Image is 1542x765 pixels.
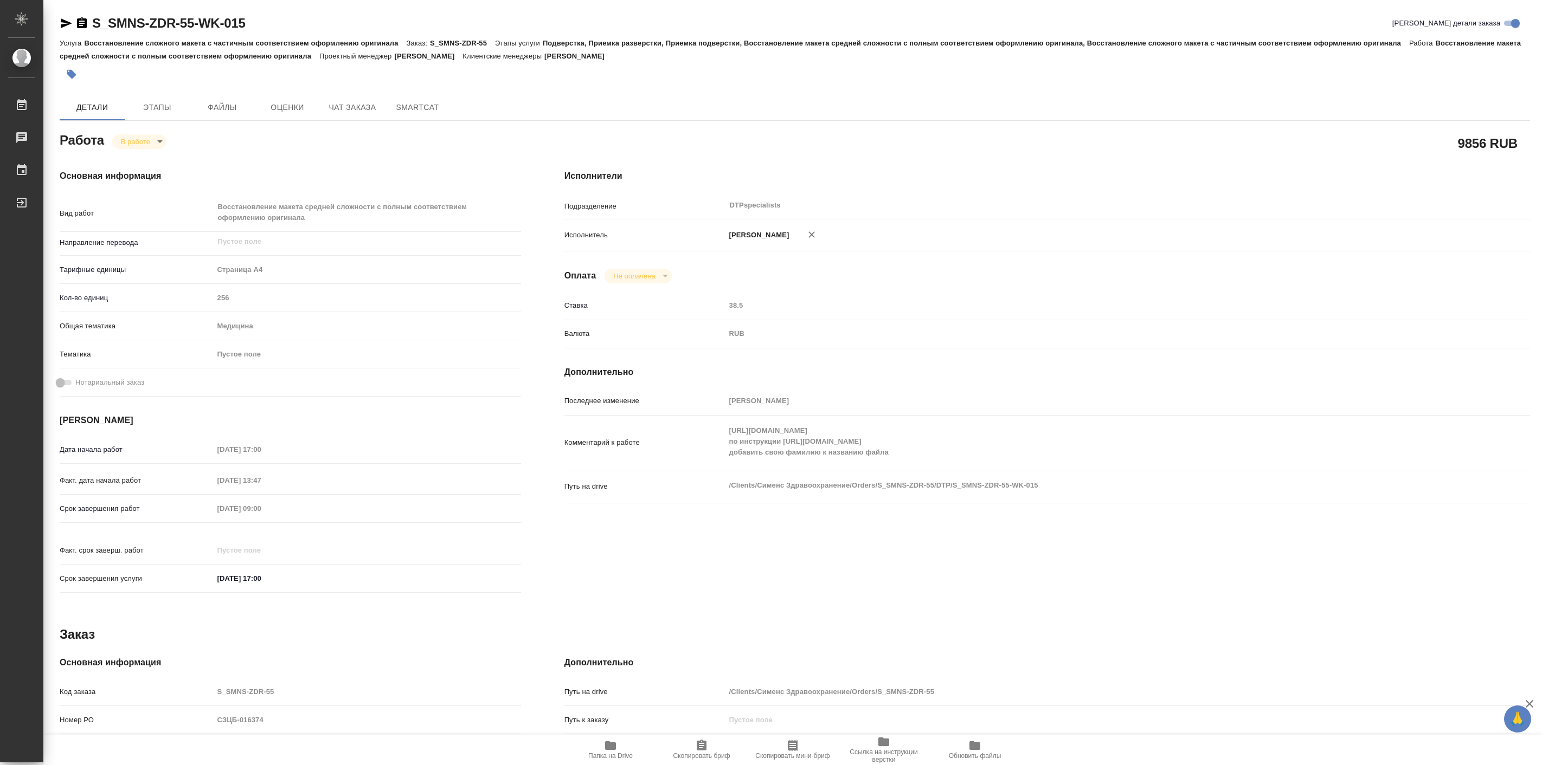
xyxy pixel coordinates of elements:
[1508,708,1527,730] span: 🙏
[75,17,88,30] button: Скопировать ссылку
[112,134,166,149] div: В работе
[60,349,214,360] p: Тематика
[564,269,596,282] h4: Оплата
[60,656,521,669] h4: Основная информация
[84,39,406,47] p: Восстановление сложного макета с частичным соответствием оформлению оригинала
[565,735,656,765] button: Папка на Drive
[838,735,929,765] button: Ссылка на инструкции верстки
[929,735,1020,765] button: Обновить файлы
[394,52,462,60] p: [PERSON_NAME]
[747,735,838,765] button: Скопировать мини-бриф
[543,39,1409,47] p: Подверстка, Приемка разверстки, Приемка подверстки, Восстановление макета средней сложности с пол...
[725,684,1450,699] input: Пустое поле
[673,752,730,760] span: Скопировать бриф
[564,396,725,406] p: Последнее изменение
[725,230,789,241] p: [PERSON_NAME]
[564,230,725,241] p: Исполнитель
[495,39,543,47] p: Этапы услуги
[214,261,521,279] div: Страница А4
[60,626,95,643] h2: Заказ
[605,269,671,283] div: В работе
[60,414,521,427] h4: [PERSON_NAME]
[755,752,830,760] span: Скопировать мини-бриф
[214,345,521,364] div: Пустое поле
[214,542,309,558] input: Пустое поле
[326,101,378,114] span: Чат заказа
[217,349,508,360] div: Пустое поле
[1409,39,1436,47] p: Работа
[214,712,521,728] input: Пустое поле
[60,715,214,725] p: Номер РО
[60,208,214,219] p: Вид работ
[60,129,104,149] h2: Работа
[725,422,1450,462] textarea: [URL][DOMAIN_NAME] по инструкции [URL][DOMAIN_NAME] добавить свою фамилию к названию файла
[60,475,214,486] p: Факт. дата начала работ
[92,16,246,30] a: S_SMNS-ZDR-55-WK-015
[1392,18,1500,29] span: [PERSON_NAME] детали заказа
[60,545,214,556] p: Факт. срок заверш. работ
[214,570,309,586] input: ✎ Введи что-нибудь
[544,52,613,60] p: [PERSON_NAME]
[60,62,83,86] button: Добавить тэг
[564,328,725,339] p: Валюта
[60,17,73,30] button: Скопировать ссылку для ЯМессенджера
[1504,705,1531,732] button: 🙏
[214,317,521,335] div: Медицина
[564,201,725,212] p: Подразделение
[60,293,214,303] p: Кол-во единиц
[564,686,725,697] p: Путь на drive
[60,686,214,697] p: Код заказа
[60,503,214,514] p: Срок завершения работ
[131,101,183,114] span: Этапы
[430,39,495,47] p: S_SMNS-ZDR-55
[725,297,1450,313] input: Пустое поле
[725,325,1450,343] div: RUB
[564,366,1530,379] h4: Дополнительно
[564,715,725,725] p: Путь к заказу
[214,442,309,457] input: Пустое поле
[60,237,214,248] p: Направление перевода
[75,377,144,388] span: Нотариальный заказ
[725,476,1450,495] textarea: /Clients/Сименс Здравоохранение/Orders/S_SMNS-ZDR-55/DTP/S_SMNS-ZDR-55-WK-015
[60,573,214,584] p: Срок завершения услуги
[949,752,1001,760] span: Обновить файлы
[800,223,824,247] button: Удалить исполнителя
[564,481,725,492] p: Путь на drive
[66,101,118,114] span: Детали
[214,684,521,699] input: Пустое поле
[656,735,747,765] button: Скопировать бриф
[564,656,1530,669] h4: Дополнительно
[610,271,658,281] button: Не оплачена
[60,444,214,455] p: Дата начала работ
[60,170,521,183] h4: Основная информация
[462,52,544,60] p: Клиентские менеджеры
[60,321,214,332] p: Общая тематика
[214,501,309,516] input: Пустое поле
[261,101,313,114] span: Оценки
[725,712,1450,728] input: Пустое поле
[391,101,444,114] span: SmartCat
[564,300,725,311] p: Ставка
[845,748,923,763] span: Ссылка на инструкции верстки
[60,39,84,47] p: Услуга
[214,290,521,306] input: Пустое поле
[319,52,394,60] p: Проектный менеджер
[196,101,248,114] span: Файлы
[564,170,1530,183] h4: Исполнители
[214,472,309,488] input: Пустое поле
[588,752,633,760] span: Папка на Drive
[407,39,430,47] p: Заказ:
[217,235,496,248] input: Пустое поле
[118,137,153,146] button: В работе
[725,393,1450,409] input: Пустое поле
[60,264,214,275] p: Тарифные единицы
[1458,134,1518,152] h2: 9856 RUB
[564,437,725,448] p: Комментарий к работе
